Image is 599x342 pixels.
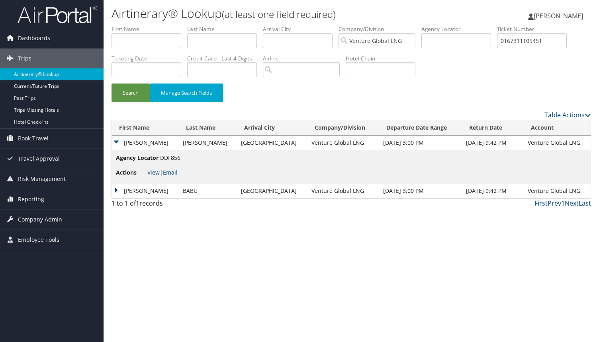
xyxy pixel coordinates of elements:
[346,54,421,62] label: Hotel Chain
[379,184,462,198] td: [DATE] 3:00 PM
[116,154,159,162] span: Agency Locator
[179,136,237,150] td: [PERSON_NAME]
[187,54,263,62] label: Credit Card - Last 4 Digits
[163,169,178,176] a: Email
[528,4,591,28] a: [PERSON_NAME]
[339,25,421,33] label: Company/Division
[307,120,379,136] th: Company/Division
[263,25,339,33] label: Arrival City
[112,120,179,136] th: First Name: activate to sort column ascending
[497,25,573,33] label: Ticket Number
[524,120,591,136] th: Account: activate to sort column ascending
[379,136,462,150] td: [DATE] 3:00 PM
[112,5,431,22] h1: Airtinerary® Lookup
[112,54,187,62] label: Ticketing Date
[179,184,237,198] td: BABU
[18,149,60,169] span: Travel Approval
[18,189,44,209] span: Reporting
[222,8,336,21] small: (at least one field required)
[237,136,307,150] td: [GEOGRAPHIC_DATA]
[548,199,561,208] a: Prev
[18,28,50,48] span: Dashboards
[136,199,139,208] span: 1
[534,199,548,208] a: First
[116,168,146,177] span: Actions
[179,120,237,136] th: Last Name: activate to sort column ascending
[462,120,524,136] th: Return Date: activate to sort column ascending
[524,136,591,150] td: Venture Global LNG
[18,169,66,189] span: Risk Management
[462,184,524,198] td: [DATE] 9:42 PM
[237,120,307,136] th: Arrival City: activate to sort column ascending
[150,84,223,102] button: Manage Search Fields
[307,136,379,150] td: Venture Global LNG
[187,25,263,33] label: Last Name
[18,128,49,148] span: Book Travel
[534,12,583,20] span: [PERSON_NAME]
[263,54,346,62] label: Airline
[421,25,497,33] label: Agency Locator
[579,199,591,208] a: Last
[112,25,187,33] label: First Name
[112,136,179,150] td: [PERSON_NAME]
[307,184,379,198] td: Venture Global LNG
[18,49,31,68] span: Trips
[237,184,307,198] td: [GEOGRAPHIC_DATA]
[147,169,178,176] span: |
[565,199,579,208] a: Next
[112,198,223,212] div: 1 to 1 of records
[112,84,150,102] button: Search
[544,111,591,119] a: Table Actions
[561,199,565,208] a: 1
[524,184,591,198] td: Venture Global LNG
[147,169,160,176] a: View
[160,154,180,161] span: DDF856
[379,120,462,136] th: Departure Date Range: activate to sort column ascending
[462,136,524,150] td: [DATE] 9:42 PM
[18,210,62,229] span: Company Admin
[18,5,97,24] img: airportal-logo.png
[18,230,59,250] span: Employee Tools
[112,184,179,198] td: [PERSON_NAME]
